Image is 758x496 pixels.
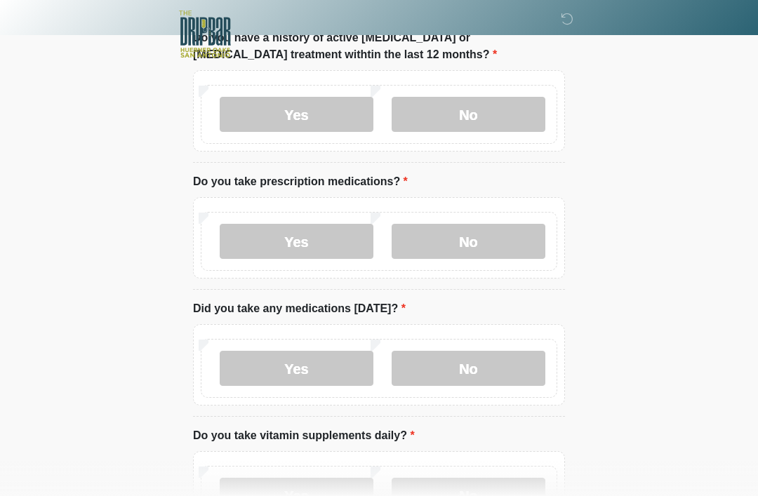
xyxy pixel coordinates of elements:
label: No [392,351,545,386]
label: Did you take any medications [DATE]? [193,300,406,317]
label: No [392,224,545,259]
label: Yes [220,351,373,386]
label: Yes [220,224,373,259]
label: No [392,97,545,132]
label: Yes [220,97,373,132]
img: The DRIPBaR - The Strand at Huebner Oaks Logo [179,11,231,58]
label: Do you take prescription medications? [193,173,408,190]
label: Do you take vitamin supplements daily? [193,427,415,444]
